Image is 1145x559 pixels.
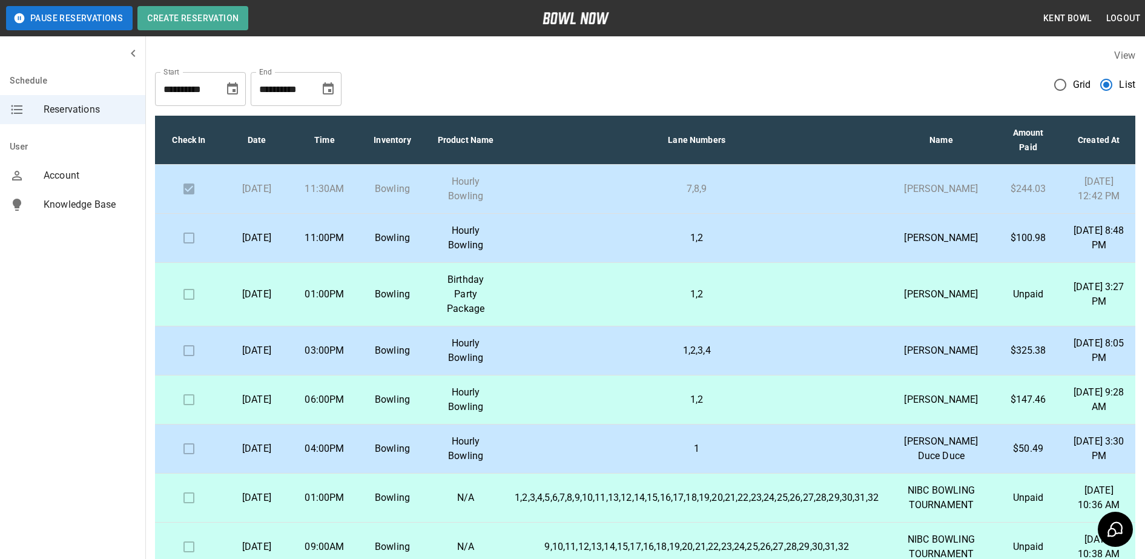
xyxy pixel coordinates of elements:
[436,385,495,414] p: Hourly Bowling
[368,540,417,554] p: Bowling
[898,392,985,407] p: [PERSON_NAME]
[436,434,495,463] p: Hourly Bowling
[44,168,136,183] span: Account
[1004,182,1053,196] p: $244.03
[233,392,281,407] p: [DATE]
[233,287,281,302] p: [DATE]
[1072,280,1126,309] p: [DATE] 3:27 PM
[898,434,985,463] p: [PERSON_NAME] Duce Duce
[137,6,248,30] button: Create Reservation
[1072,223,1126,253] p: [DATE] 8:48 PM
[1072,336,1126,365] p: [DATE] 8:05 PM
[300,287,349,302] p: 01:00PM
[233,491,281,505] p: [DATE]
[1004,442,1053,456] p: $50.49
[888,116,994,165] th: Name
[155,116,223,165] th: Check In
[1038,7,1097,30] button: Kent Bowl
[44,102,136,117] span: Reservations
[515,540,879,554] p: 9,10,11,12,13,14,15,17,16,18,19,20,21,22,23,24,25,26,27,28,29,30,31,32
[300,540,349,554] p: 09:00AM
[426,116,505,165] th: Product Name
[515,392,879,407] p: 1,2
[291,116,358,165] th: Time
[368,287,417,302] p: Bowling
[44,197,136,212] span: Knowledge Base
[233,540,281,554] p: [DATE]
[368,392,417,407] p: Bowling
[233,442,281,456] p: [DATE]
[1004,392,1053,407] p: $147.46
[368,491,417,505] p: Bowling
[1101,7,1145,30] button: Logout
[515,182,879,196] p: 7,8,9
[233,231,281,245] p: [DATE]
[436,336,495,365] p: Hourly Bowling
[368,231,417,245] p: Bowling
[1004,343,1053,358] p: $325.38
[368,442,417,456] p: Bowling
[515,287,879,302] p: 1,2
[300,343,349,358] p: 03:00PM
[898,287,985,302] p: [PERSON_NAME]
[505,116,888,165] th: Lane Numbers
[1114,50,1135,61] label: View
[1004,287,1053,302] p: Unpaid
[515,491,879,505] p: 1,2,3,4,5,6,7,8,9,10,11,13,12,14,15,16,17,18,19,20,21,22,23,24,25,26,27,28,29,30,31,32
[1119,78,1135,92] span: List
[6,6,133,30] button: Pause Reservations
[515,231,879,245] p: 1,2
[515,343,879,358] p: 1,2,3,4
[994,116,1063,165] th: Amount Paid
[1072,434,1126,463] p: [DATE] 3:30 PM
[1073,78,1091,92] span: Grid
[300,442,349,456] p: 04:00PM
[300,182,349,196] p: 11:30AM
[233,343,281,358] p: [DATE]
[368,182,417,196] p: Bowling
[1062,116,1135,165] th: Created At
[898,182,985,196] p: [PERSON_NAME]
[898,343,985,358] p: [PERSON_NAME]
[358,116,426,165] th: Inventory
[1004,231,1053,245] p: $100.98
[300,491,349,505] p: 01:00PM
[220,77,245,101] button: Choose date, selected date is Oct 3, 2025
[1004,491,1053,505] p: Unpaid
[1072,483,1126,512] p: [DATE] 10:36 AM
[436,491,495,505] p: N/A
[436,174,495,203] p: Hourly Bowling
[515,442,879,456] p: 1
[316,77,340,101] button: Choose date, selected date is Nov 3, 2025
[543,12,609,24] img: logo
[436,223,495,253] p: Hourly Bowling
[436,273,495,316] p: Birthday Party Package
[368,343,417,358] p: Bowling
[898,483,985,512] p: NIBC BOWLING TOURNAMENT
[300,231,349,245] p: 11:00PM
[300,392,349,407] p: 06:00PM
[898,231,985,245] p: [PERSON_NAME]
[233,182,281,196] p: [DATE]
[1072,174,1126,203] p: [DATE] 12:42 PM
[436,540,495,554] p: N/A
[223,116,291,165] th: Date
[1004,540,1053,554] p: Unpaid
[1072,385,1126,414] p: [DATE] 9:28 AM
